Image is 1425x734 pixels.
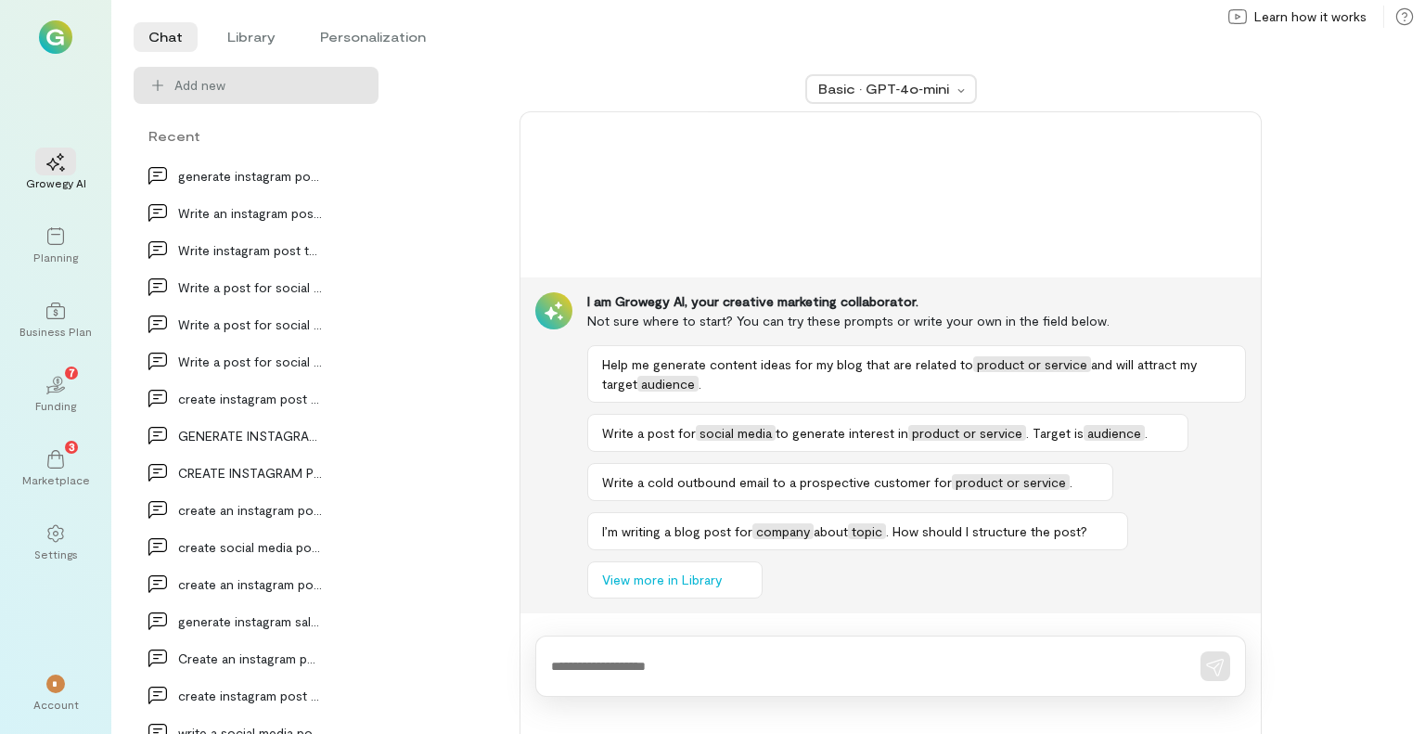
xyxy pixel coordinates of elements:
div: Marketplace [22,472,90,487]
span: . How should I structure the post? [886,523,1087,539]
span: . Target is [1026,425,1084,441]
span: . [1070,474,1072,490]
span: topic [848,523,886,539]
div: GENERATE INSTAGRAM POST THANKING FOR SMALL BUSINE… [178,426,323,445]
div: Settings [34,547,78,561]
li: Chat [134,22,198,52]
div: Create an instagram post to highlight Spring bloo… [178,649,323,668]
span: about [814,523,848,539]
button: Help me generate content ideas for my blog that are related toproduct or serviceand will attract ... [587,345,1246,403]
span: . [699,376,701,392]
li: Personalization [305,22,441,52]
div: create an instagram post after Re-Leashed (Patent… [178,574,323,594]
a: Funding [22,361,89,428]
span: audience [1084,425,1145,441]
button: View more in Library [587,561,763,599]
span: social media [696,425,776,441]
span: Add new [174,76,364,95]
div: CREATE INSTAGRAM POST FOR Dog owner ANNOUNCING SP… [178,463,323,483]
span: product or service [973,356,1091,372]
div: Growegy AI [26,175,86,190]
a: Settings [22,509,89,576]
li: Library [212,22,290,52]
a: Growegy AI [22,138,89,205]
span: Write a post for [602,425,696,441]
div: create instagram post detailing our first vendor… [178,389,323,408]
span: Write a cold outbound email to a prospective customer for [602,474,952,490]
div: Write a post for social media to generate interes… [178,277,323,297]
button: Write a cold outbound email to a prospective customer forproduct or service. [587,463,1113,501]
div: *Account [22,660,89,727]
div: create instagram post for Dog owner Dog lover to… [178,686,323,705]
div: Planning [33,250,78,264]
div: Not sure where to start? You can try these prompts or write your own in the field below. [587,311,1246,330]
button: Write a post forsocial mediato generate interest inproduct or service. Target isaudience. [587,414,1188,452]
span: 3 [69,438,75,455]
div: create social media post highlighting Bunny flora… [178,537,323,557]
div: create an instagram post saying happy [DATE] and… [178,500,323,520]
a: Marketplace [22,435,89,502]
div: Funding [35,398,76,413]
a: Business Plan [22,287,89,354]
button: I’m writing a blog post forcompanyabouttopic. How should I structure the post? [587,512,1128,550]
span: . [1145,425,1148,441]
span: 7 [69,364,75,380]
div: I am Growegy AI, your creative marketing collaborator. [587,292,1246,311]
div: Basic · GPT‑4o‑mini [818,80,952,98]
div: Business Plan [19,324,92,339]
div: Write a post for social media to generate interes… [178,315,323,334]
div: Recent [134,126,379,146]
div: Write instagram post to get Dog owner excited abo… [178,240,323,260]
span: Learn how it works [1254,7,1367,26]
span: product or service [908,425,1026,441]
span: to generate interest in [776,425,908,441]
span: I’m writing a blog post for [602,523,752,539]
div: Write an instagram post for Dog lover about first… [178,203,323,223]
span: audience [637,376,699,392]
div: generate instagram sales post for Dog owner for S… [178,612,323,631]
div: Write a post for social media to generate interes… [178,352,323,371]
span: Help me generate content ideas for my blog that are related to [602,356,973,372]
span: View more in Library [602,571,722,589]
div: generate instagram post to launch [DATE] colle… [178,166,323,186]
div: Account [33,697,79,712]
span: product or service [952,474,1070,490]
span: company [752,523,814,539]
a: Planning [22,212,89,279]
